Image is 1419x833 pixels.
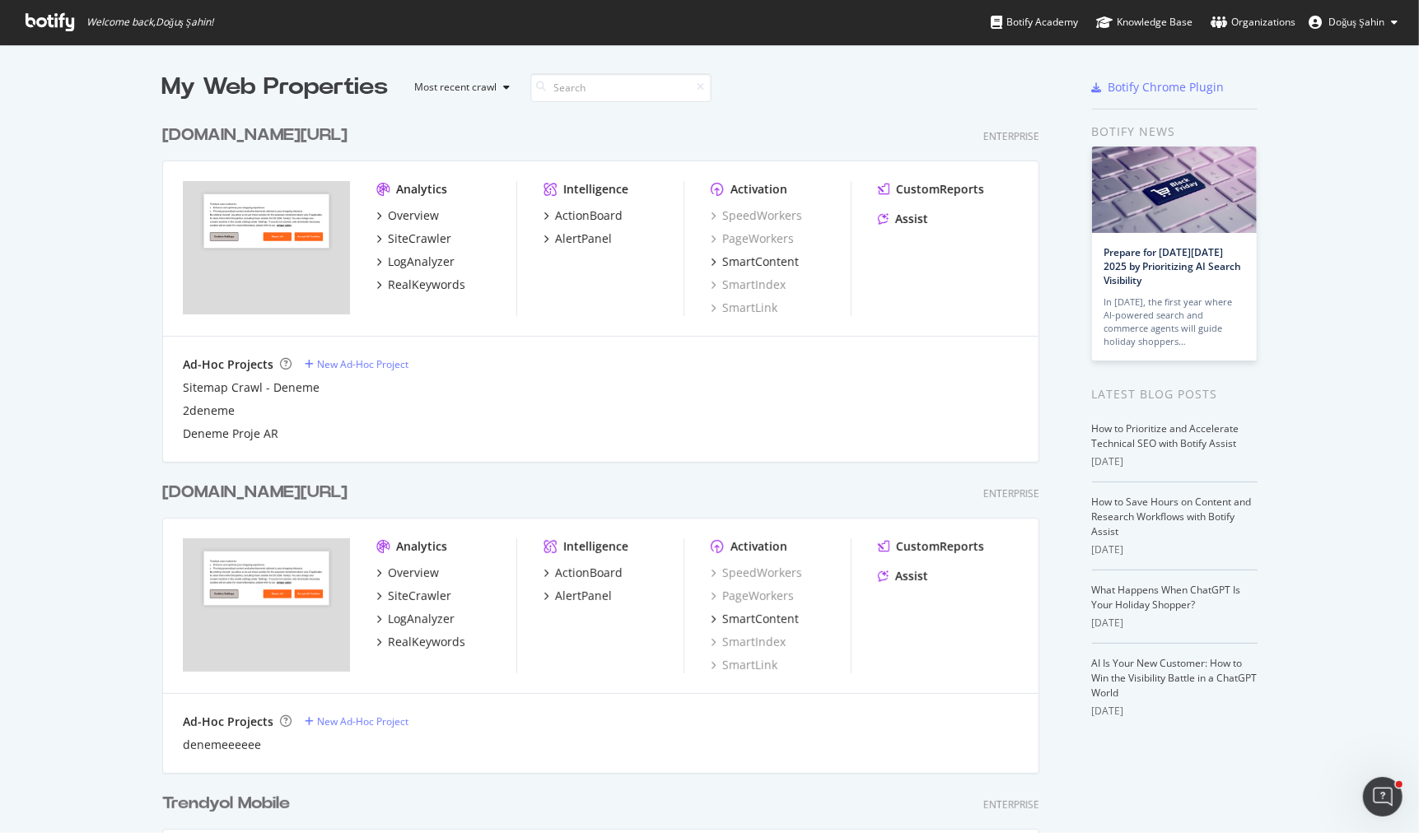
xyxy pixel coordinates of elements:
div: Knowledge Base [1097,14,1193,30]
div: Assist [895,568,928,584]
div: Enterprise [983,486,1039,500]
a: SmartLink [711,657,777,673]
a: Botify Chrome Plugin [1092,79,1225,95]
div: Intelligence [563,181,628,198]
a: RealKeywords [376,277,465,293]
div: [DOMAIN_NAME][URL] [162,123,348,147]
div: New Ad-Hoc Project [317,714,408,728]
a: [DOMAIN_NAME][URL] [162,481,354,505]
div: Analytics [396,538,447,555]
a: SiteCrawler [376,230,451,247]
a: SiteCrawler [376,588,451,604]
a: New Ad-Hoc Project [305,714,408,728]
div: Enterprise [983,129,1039,143]
div: SiteCrawler [388,588,451,604]
a: Prepare for [DATE][DATE] 2025 by Prioritizing AI Search Visibility [1104,245,1242,287]
div: SmartIndex [711,277,786,293]
a: CustomReports [878,181,984,198]
div: SiteCrawler [388,230,451,247]
div: [DATE] [1092,704,1258,719]
div: Organizations [1211,14,1296,30]
a: LogAnalyzer [376,254,455,270]
div: Trendyol Mobile [162,792,290,816]
a: Overview [376,565,439,581]
div: Ad-Hoc Projects [183,714,273,730]
div: Most recent crawl [415,82,497,92]
div: LogAnalyzer [388,254,455,270]
button: Most recent crawl [402,74,517,100]
a: LogAnalyzer [376,611,455,627]
a: Sitemap Crawl - Deneme [183,379,320,396]
a: How to Prioritize and Accelerate Technical SEO with Botify Assist [1092,421,1239,450]
div: CustomReports [896,181,984,198]
div: Activation [731,538,787,555]
div: [DATE] [1092,616,1258,631]
iframe: Intercom live chat [1363,777,1403,817]
a: Deneme Proje AR [183,426,278,442]
input: Search [530,73,712,102]
span: Doğuş Şahin [1329,15,1384,29]
div: Intelligence [563,538,628,555]
div: CustomReports [896,538,984,555]
div: Latest Blog Posts [1092,385,1258,403]
div: Assist [895,211,928,227]
a: SmartContent [711,611,799,627]
span: Welcome back, Doğuş Şahin ! [86,16,213,29]
a: Assist [878,568,928,584]
div: Botify news [1092,123,1258,141]
a: What Happens When ChatGPT Is Your Holiday Shopper? [1092,583,1241,612]
a: SmartContent [711,254,799,270]
a: SpeedWorkers [711,207,802,224]
a: PageWorkers [711,588,794,604]
a: Assist [878,211,928,227]
a: ActionBoard [544,565,623,581]
div: Analytics [396,181,447,198]
a: CustomReports [878,538,984,555]
div: New Ad-Hoc Project [317,357,408,371]
a: Trendyol Mobile [162,792,296,816]
div: Activation [731,181,787,198]
a: AlertPanel [544,588,612,604]
a: 2deneme [183,403,235,419]
a: denemeeeeee [183,737,261,753]
div: SmartContent [722,254,799,270]
div: ActionBoard [555,565,623,581]
div: RealKeywords [388,277,465,293]
div: SmartContent [722,611,799,627]
a: PageWorkers [711,230,794,247]
div: RealKeywords [388,634,465,650]
div: Overview [388,207,439,224]
div: My Web Properties [162,71,389,104]
a: SpeedWorkers [711,565,802,581]
a: SmartLink [711,300,777,316]
a: RealKeywords [376,634,465,650]
div: AlertPanel [555,588,612,604]
div: Ad-Hoc Projects [183,356,273,373]
div: In [DATE], the first year where AI-powered search and commerce agents will guide holiday shoppers… [1104,296,1244,348]
img: Prepare for Black Friday 2025 by Prioritizing AI Search Visibility [1092,147,1257,233]
div: AlertPanel [555,230,612,247]
a: Overview [376,207,439,224]
div: LogAnalyzer [388,611,455,627]
a: How to Save Hours on Content and Research Workflows with Botify Assist [1092,495,1252,538]
div: ActionBoard [555,207,623,224]
a: AlertPanel [544,230,612,247]
a: ActionBoard [544,207,623,224]
div: Botify Academy [992,14,1079,30]
a: [DOMAIN_NAME][URL] [162,123,354,147]
button: Doğuş Şahin [1296,9,1411,35]
a: AI Is Your New Customer: How to Win the Visibility Battle in a ChatGPT World [1092,656,1258,700]
div: [DATE] [1092,542,1258,557]
img: trendyol.com/ro [183,538,350,672]
a: New Ad-Hoc Project [305,357,408,371]
img: trendyol.com/ar [183,181,350,314]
